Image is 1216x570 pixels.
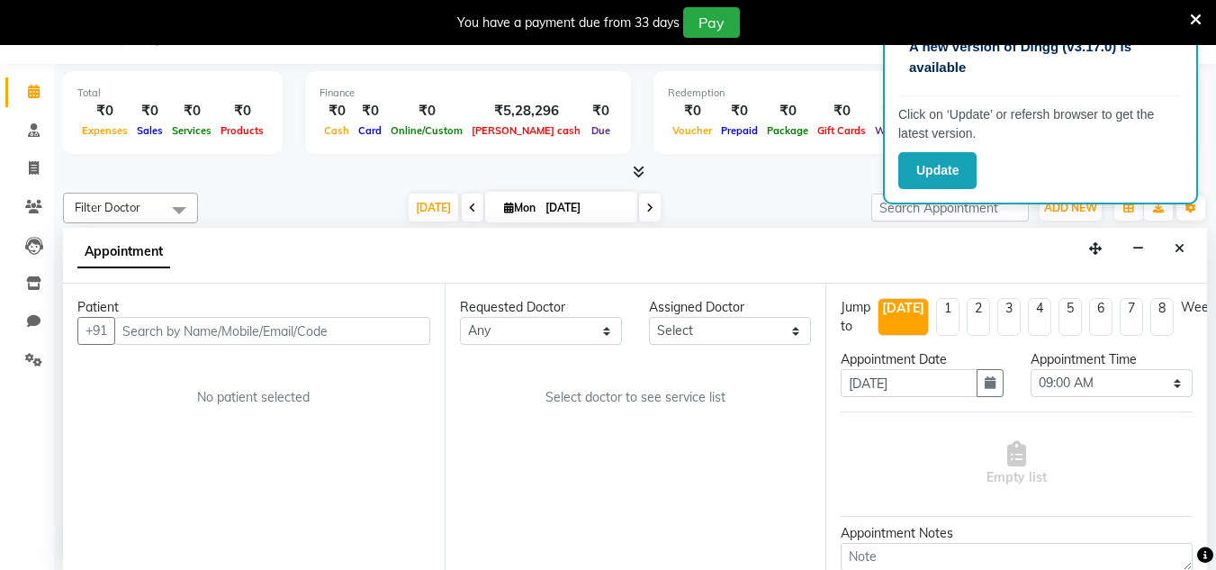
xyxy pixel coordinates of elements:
[587,124,615,137] span: Due
[354,101,386,122] div: ₹0
[545,388,725,407] span: Select doctor to see service list
[121,388,387,407] div: No patient selected
[1058,298,1082,336] li: 5
[77,101,132,122] div: ₹0
[77,236,170,268] span: Appointment
[540,195,630,222] input: 2025-09-01
[1044,201,1097,214] span: ADD NEW
[320,101,354,122] div: ₹0
[409,194,458,222] span: [DATE]
[132,124,167,137] span: Sales
[683,7,740,38] button: Pay
[841,350,1003,369] div: Appointment Date
[898,105,1183,143] p: Click on ‘Update’ or refersh browser to get the latest version.
[460,298,622,317] div: Requested Doctor
[909,37,1172,77] p: A new version of Dingg (v3.17.0) is available
[870,101,910,122] div: ₹0
[762,124,813,137] span: Package
[1166,235,1193,263] button: Close
[354,124,386,137] span: Card
[841,298,870,336] div: Jump to
[898,152,977,189] button: Update
[386,101,467,122] div: ₹0
[668,124,716,137] span: Voucher
[1031,350,1193,369] div: Appointment Time
[649,298,811,317] div: Assigned Doctor
[386,124,467,137] span: Online/Custom
[320,124,354,137] span: Cash
[77,86,268,101] div: Total
[320,86,617,101] div: Finance
[882,299,924,318] div: [DATE]
[1089,298,1112,336] li: 6
[870,124,910,137] span: Wallet
[467,124,585,137] span: [PERSON_NAME] cash
[77,298,430,317] div: Patient
[871,194,1029,222] input: Search Appointment
[77,317,115,345] button: +91
[762,101,813,122] div: ₹0
[114,317,430,345] input: Search by Name/Mobile/Email/Code
[813,124,870,137] span: Gift Cards
[813,101,870,122] div: ₹0
[77,124,132,137] span: Expenses
[500,201,540,214] span: Mon
[1028,298,1051,336] li: 4
[841,369,977,397] input: yyyy-mm-dd
[585,101,617,122] div: ₹0
[841,524,1193,543] div: Appointment Notes
[216,124,268,137] span: Products
[132,101,167,122] div: ₹0
[467,101,585,122] div: ₹5,28,296
[1150,298,1174,336] li: 8
[457,14,680,32] div: You have a payment due from 33 days
[986,441,1047,487] span: Empty list
[167,101,216,122] div: ₹0
[668,86,910,101] div: Redemption
[1120,298,1143,336] li: 7
[716,124,762,137] span: Prepaid
[75,200,140,214] span: Filter Doctor
[1040,195,1102,221] button: ADD NEW
[997,298,1021,336] li: 3
[936,298,959,336] li: 1
[716,101,762,122] div: ₹0
[967,298,990,336] li: 2
[167,124,216,137] span: Services
[216,101,268,122] div: ₹0
[668,101,716,122] div: ₹0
